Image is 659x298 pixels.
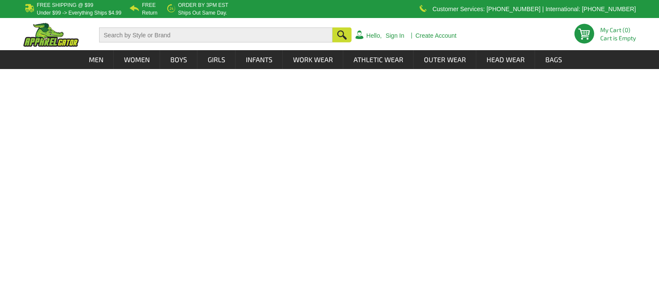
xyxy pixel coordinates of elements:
a: Create Account [415,33,456,39]
a: Work Wear [283,50,343,69]
p: ships out same day. [178,10,228,15]
a: Hello, [366,33,382,39]
a: Sign In [386,33,405,39]
b: Free Shipping @ $99 [37,2,94,8]
p: Customer Services: [PHONE_NUMBER] | International: [PHONE_NUMBER] [432,6,636,12]
a: Athletic Wear [344,50,413,69]
a: Head Wear [477,50,535,69]
p: under $99 -> everything ships $4.99 [37,10,121,15]
span: Cart is Empty [600,35,636,41]
img: ApparelGator [23,23,79,47]
b: Order by 3PM EST [178,2,228,8]
b: Free [142,2,156,8]
a: Bags [535,50,572,69]
a: Infants [236,50,282,69]
input: Search by Style or Brand [99,27,333,42]
a: Women [114,50,160,69]
a: Outer Wear [414,50,476,69]
a: Men [79,50,113,69]
a: Girls [198,50,235,69]
a: Boys [160,50,197,69]
p: Return [142,10,157,15]
li: My Cart (0) [600,27,632,33]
